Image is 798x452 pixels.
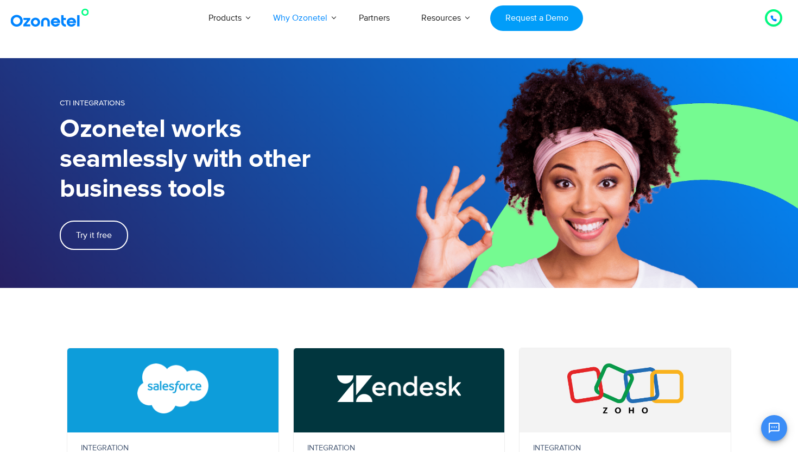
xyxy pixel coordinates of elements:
[76,231,112,240] span: Try it free
[60,115,399,204] h1: Ozonetel works seamlessly with other business tools
[111,363,235,413] img: Salesforce CTI Integration with Call Center Software
[60,221,128,250] a: Try it free
[761,415,787,441] button: Open chat
[337,363,461,413] img: Zendesk Call Center Integration
[490,5,583,31] a: Request a Demo
[60,98,125,108] span: CTI Integrations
